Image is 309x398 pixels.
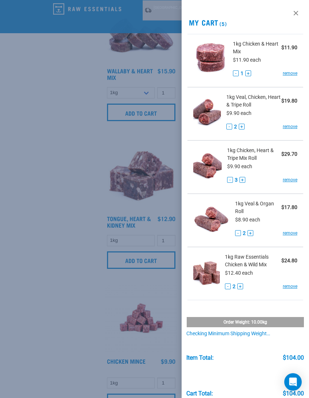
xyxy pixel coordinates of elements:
[193,147,222,184] img: Chicken, Heart & Tripe Mix Roll
[245,70,251,76] button: +
[233,57,261,63] span: $11.90 each
[225,270,253,276] span: $12.40 each
[281,204,297,210] strong: $17.80
[234,123,237,131] span: 2
[225,283,231,289] button: -
[227,163,252,169] span: $9.90 each
[233,283,236,290] span: 2
[247,230,253,236] button: +
[281,151,297,157] strong: $29.70
[226,110,251,116] span: $9.90 each
[235,217,260,223] span: $8.90 each
[239,124,245,130] button: +
[225,253,282,268] span: 1kg Raw Essentials Chicken & Wild Mix
[219,22,227,25] span: (5)
[187,390,213,397] div: Cart total:
[284,373,302,391] div: Open Intercom Messenger
[182,18,309,27] h2: My Cart
[283,355,304,361] div: $104.00
[283,70,297,77] a: remove
[241,70,243,77] span: 1
[235,176,238,184] span: 3
[235,200,281,215] span: 1kg Veal & Organ Roll
[193,253,220,291] img: Raw Essentials Chicken & Wild Mix
[283,390,304,397] div: $104.00
[239,177,245,183] button: +
[243,229,246,237] span: 2
[283,230,297,236] a: remove
[187,331,304,337] div: Checking minimum shipping weight…
[226,124,232,130] button: -
[193,40,227,78] img: Chicken & Heart Mix
[281,98,297,104] strong: $19.80
[193,93,221,131] img: Veal, Chicken, Heart & Tripe Roll
[233,70,239,76] button: -
[226,93,281,109] span: 1kg Veal, Chicken, Heart & Tripe Roll
[238,283,243,289] button: +
[227,147,281,162] span: 1kg Chicken, Heart & Tripe Mix Roll
[283,123,297,130] a: remove
[283,283,297,290] a: remove
[227,177,233,183] button: -
[281,258,297,263] strong: $24.80
[283,177,297,183] a: remove
[187,355,214,361] div: Item Total:
[235,230,241,236] button: -
[281,45,297,50] strong: $11.90
[187,317,304,327] div: Order weight: 10.00kg
[233,40,281,55] span: 1kg Chicken & Heart Mix
[193,200,230,237] img: Veal & Organ Roll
